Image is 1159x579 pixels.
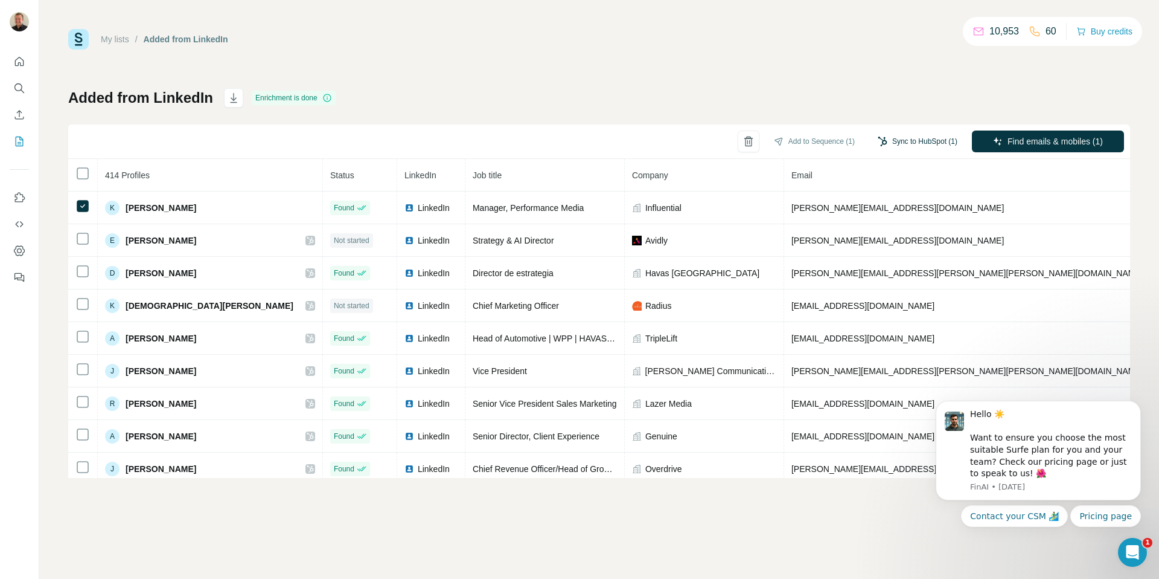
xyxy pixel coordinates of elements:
button: Dashboard [10,240,29,262]
img: LinkedIn logo [404,268,414,278]
span: Vice President [473,366,527,376]
img: LinkedIn logo [404,464,414,474]
span: Not started [334,300,369,311]
button: Search [10,77,29,99]
span: Radius [645,300,672,312]
div: A [105,331,120,346]
button: Use Surfe API [10,213,29,235]
button: Feedback [10,267,29,288]
span: LinkedIn [418,463,450,475]
li: / [135,33,138,45]
span: [EMAIL_ADDRESS][DOMAIN_NAME] [791,334,934,343]
span: LinkedIn [418,267,450,279]
span: [EMAIL_ADDRESS][DOMAIN_NAME] [791,432,934,441]
img: LinkedIn logo [404,203,414,213]
div: E [105,233,120,248]
img: LinkedIn logo [404,334,414,343]
div: J [105,462,120,476]
div: J [105,364,120,378]
span: LinkedIn [418,202,450,214]
span: Find emails & mobiles (1) [1007,135,1103,147]
img: LinkedIn logo [404,236,414,245]
span: Status [330,170,354,180]
button: Use Surfe on LinkedIn [10,187,29,209]
span: Found [334,398,354,409]
span: LinkedIn [418,235,450,247]
img: LinkedIn logo [404,432,414,441]
div: R [105,396,120,411]
button: Enrich CSV [10,104,29,126]
span: Found [334,202,354,213]
span: [PERSON_NAME] [126,463,196,475]
span: Havas [GEOGRAPHIC_DATA] [645,267,759,279]
span: Genuine [645,430,677,442]
img: LinkedIn logo [404,399,414,409]
span: Found [334,464,354,474]
div: Added from LinkedIn [144,33,228,45]
span: [PERSON_NAME][EMAIL_ADDRESS][DOMAIN_NAME] [791,236,1004,245]
span: TripleLift [645,332,677,344]
span: Found [334,333,354,344]
button: Quick start [10,51,29,73]
span: Not started [334,235,369,246]
span: [PERSON_NAME] [126,398,196,410]
iframe: Intercom live chat [1118,538,1147,567]
span: [PERSON_NAME][EMAIL_ADDRESS][DOMAIN_NAME] [791,464,1004,474]
img: Avatar [10,12,29,31]
img: LinkedIn logo [404,301,414,311]
span: [PERSON_NAME] [126,430,196,442]
img: company-logo [632,236,642,245]
iframe: Intercom notifications message [918,386,1159,573]
p: 60 [1046,24,1056,39]
img: company-logo [632,301,642,311]
span: Avidly [645,235,668,247]
span: LinkedIn [418,430,450,442]
span: [PERSON_NAME] [126,235,196,247]
button: My lists [10,131,29,152]
button: Find emails & mobiles (1) [972,131,1124,152]
span: [DEMOGRAPHIC_DATA][PERSON_NAME] [126,300,293,312]
span: Director de estrategia [473,268,554,278]
span: [EMAIL_ADDRESS][DOMAIN_NAME] [791,399,934,409]
span: [PERSON_NAME] [126,267,196,279]
p: 10,953 [989,24,1019,39]
button: Buy credits [1076,23,1132,40]
span: Lazer Media [645,398,692,410]
span: Strategy & AI Director [473,236,554,245]
span: [PERSON_NAME][EMAIL_ADDRESS][DOMAIN_NAME] [791,203,1004,213]
div: K [105,299,120,313]
h1: Added from LinkedIn [68,88,213,108]
div: D [105,266,120,280]
a: My lists [101,34,129,44]
button: Add to Sequence (1) [765,132,863,150]
span: Manager, Performance Media [473,203,584,213]
span: Overdrive [645,463,682,475]
span: [PERSON_NAME] [126,202,196,214]
span: Chief Marketing Officer [473,301,559,311]
button: Sync to HubSpot (1) [869,132,966,150]
span: Found [334,366,354,377]
span: LinkedIn [418,398,450,410]
span: LinkedIn [418,332,450,344]
div: K [105,201,120,215]
span: [PERSON_NAME][EMAIL_ADDRESS][PERSON_NAME][PERSON_NAME][DOMAIN_NAME] [791,268,1143,278]
span: 414 Profiles [105,170,150,180]
span: [PERSON_NAME] Communications [645,365,776,377]
span: Chief Revenue Officer/Head of Growth [473,464,617,474]
img: Surfe Logo [68,29,89,50]
span: Found [334,431,354,442]
span: [PERSON_NAME] [126,332,196,344]
span: [PERSON_NAME][EMAIL_ADDRESS][PERSON_NAME][PERSON_NAME][DOMAIN_NAME] [791,366,1143,376]
span: LinkedIn [418,365,450,377]
span: 1 [1143,538,1152,548]
span: [EMAIL_ADDRESS][DOMAIN_NAME] [791,301,934,311]
img: LinkedIn logo [404,366,414,376]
